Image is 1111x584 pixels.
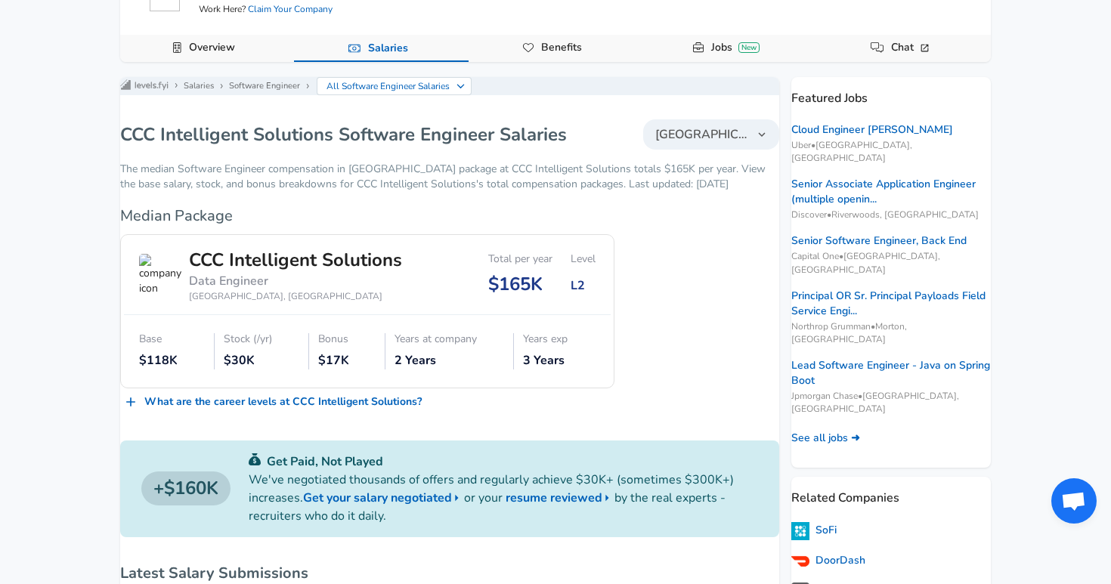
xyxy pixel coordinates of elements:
[189,273,402,290] div: Data Engineer
[139,352,206,369] div: $118K
[184,80,214,92] a: Salaries
[791,390,991,416] span: Jpmorgan Chase • [GEOGRAPHIC_DATA], [GEOGRAPHIC_DATA]
[1051,478,1097,524] div: Open chat
[738,42,760,53] div: New
[318,352,377,369] div: $17K
[488,253,552,266] div: Total per year
[791,431,860,446] a: See all jobs ➜
[303,489,464,507] a: Get your salary negotiated
[141,471,231,506] a: $160K
[249,471,758,525] p: We've negotiated thousands of offers and regularly achieve $30K+ (sometimes $300K+) increases. or...
[535,35,588,60] a: Benefits
[791,358,991,388] a: Lead Software Engineer - Java on Spring Boot
[199,3,333,16] span: Work Here?
[523,352,596,369] div: 3 Years
[791,552,865,570] a: DoorDash
[791,320,991,346] span: Northrop Grumman • Morton, [GEOGRAPHIC_DATA]
[248,3,333,15] a: Claim Your Company
[791,552,809,570] img: coaYGfn.png
[571,277,596,295] div: L2
[362,36,414,61] a: Salaries
[655,125,749,144] span: [GEOGRAPHIC_DATA]
[791,250,991,276] span: Capital One • [GEOGRAPHIC_DATA], [GEOGRAPHIC_DATA]
[791,209,991,221] span: Discover • Riverwoods, [GEOGRAPHIC_DATA]
[791,522,809,540] img: 1oE3LOb.png
[120,35,991,62] div: Company Data Navigation
[506,489,614,507] a: resume reviewed
[395,333,505,346] div: Years at company
[120,204,614,228] h6: Median Package
[249,453,261,465] img: svg+xml;base64,PHN2ZyB4bWxucz0iaHR0cDovL3d3dy53My5vcmcvMjAwMC9zdmciIGZpbGw9IiMwYzU0NjAiIHZpZXdCb3...
[791,289,991,319] a: Principal OR Sr. Principal Payloads Field Service Engi...
[791,77,991,107] p: Featured Jobs
[791,233,967,249] a: Senior Software Engineer, Back End
[395,352,505,369] div: 2 Years
[224,333,300,346] div: Stock (/yr)
[120,162,779,192] p: The median Software Engineer compensation in [GEOGRAPHIC_DATA] package at CCC Intelligent Solutio...
[705,35,766,60] a: JobsNew
[139,333,206,346] div: Base
[326,79,450,93] p: All Software Engineer Salaries
[249,453,758,471] p: Get Paid, Not Played
[224,352,300,369] div: $30K
[643,119,779,150] button: [GEOGRAPHIC_DATA]
[120,122,567,147] h1: CCC Intelligent Solutions Software Engineer Salaries
[571,253,596,266] div: Level
[120,388,428,416] a: What are the career levels at CCC Intelligent Solutions?
[318,333,377,346] div: Bonus
[885,35,937,60] a: Chat
[791,122,953,138] a: Cloud Engineer [PERSON_NAME]
[791,139,991,165] span: Uber • [GEOGRAPHIC_DATA], [GEOGRAPHIC_DATA]
[189,290,402,303] div: [GEOGRAPHIC_DATA], [GEOGRAPHIC_DATA]
[791,522,837,540] a: SoFi
[488,271,552,297] div: $165K
[791,477,991,507] p: Related Companies
[229,80,300,92] a: Software Engineer
[183,35,241,60] a: Overview
[139,254,181,296] img: company icon
[523,333,596,346] div: Years exp
[791,177,991,207] a: Senior Associate Application Engineer (multiple openin...
[189,247,402,273] div: CCC Intelligent Solutions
